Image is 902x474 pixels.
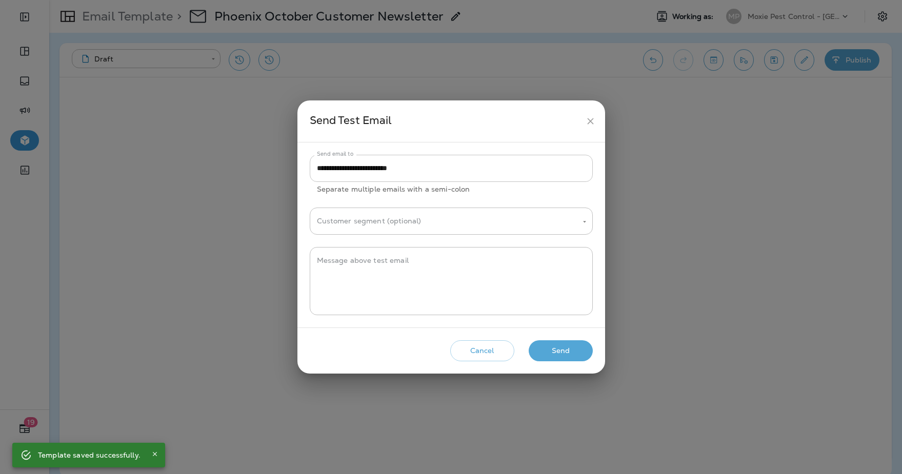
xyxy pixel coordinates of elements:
label: Send email to [317,150,353,158]
button: Open [580,217,589,226]
div: Send Test Email [310,112,581,131]
button: Close [149,448,161,460]
div: Template saved successfully. [38,446,141,464]
button: close [581,112,600,131]
button: Send [529,340,593,361]
p: Separate multiple emails with a semi-colon [317,183,586,195]
button: Cancel [450,340,514,361]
